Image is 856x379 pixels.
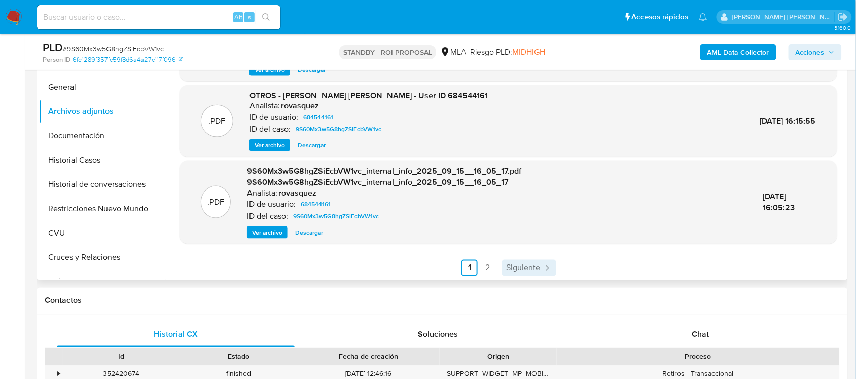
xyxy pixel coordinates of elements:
button: Restricciones Nuevo Mundo [39,197,166,221]
button: Ver archivo [247,226,288,239]
button: Créditos [39,270,166,294]
span: s [248,12,251,22]
button: Historial de conversaciones [39,172,166,197]
span: Ver archivo [255,140,285,150]
p: ID del caso: [249,124,291,134]
span: Descargar [298,65,326,75]
p: .PDF [209,116,226,127]
span: 9S60Mx3w5G8hgZSiEcbVW1vc [296,123,381,135]
button: Documentación [39,124,166,148]
div: Origen [447,352,550,362]
span: Soluciones [418,329,458,340]
span: 684544161 [301,198,331,210]
span: 3.160.0 [834,24,851,32]
p: Analista: [249,101,280,111]
div: MLA [440,47,466,58]
button: Historial Casos [39,148,166,172]
button: AML Data Collector [700,44,776,60]
span: # 9S60Mx3w5G8hgZSiEcbVW1vc [63,44,164,54]
a: 9S60Mx3w5G8hgZSiEcbVW1vc [289,210,383,222]
a: 6fe1289f357fc59f8d6a4a27c117f096 [73,55,183,64]
p: Analista: [247,188,277,198]
b: AML Data Collector [707,44,769,60]
a: Ir a la página 2 [480,260,496,276]
p: ID del caso: [247,211,288,221]
button: Cruces y Relaciones [39,245,166,270]
input: Buscar usuario o caso... [37,11,280,24]
p: emmanuel.vitiello@mercadolibre.com [732,12,835,22]
span: Chat [692,329,709,340]
div: Proceso [564,352,832,362]
span: 9S60Mx3w5G8hgZSiEcbVW1vc [293,210,379,222]
h6: rovasquez [278,188,316,198]
button: Acciones [789,44,842,60]
b: PLD [43,39,63,55]
span: [DATE] 16:15:55 [760,115,816,127]
button: Descargar [290,226,328,239]
span: Alt [234,12,242,22]
b: Person ID [43,55,70,64]
a: Ir a la página 1 [461,260,478,276]
span: Descargar [295,228,323,238]
a: 684544161 [297,198,335,210]
p: .PDF [207,197,224,208]
div: Estado [187,352,290,362]
span: OTROS - [PERSON_NAME] [PERSON_NAME] - User ID 684544161 [249,90,488,101]
span: MIDHIGH [512,46,545,58]
button: Descargar [293,139,331,151]
span: 9S60Mx3w5G8hgZSiEcbVW1vc_internal_info_2025_09_15__16_05_17.pdf - 9S60Mx3w5G8hgZSiEcbVW1vc_intern... [247,165,526,188]
span: Historial CX [154,329,198,340]
span: Riesgo PLD: [470,47,545,58]
h1: Contactos [45,296,840,306]
button: Ver archivo [249,139,290,151]
div: • [57,369,60,379]
p: STANDBY - ROI PROPOSAL [339,45,436,59]
p: ID de usuario: [247,199,296,209]
span: Descargar [298,140,326,150]
p: ID de usuario: [249,112,298,122]
span: Siguiente [506,264,540,272]
a: Notificaciones [699,13,707,21]
a: 684544161 [299,111,337,123]
button: search-icon [256,10,276,24]
div: Fecha de creación [304,352,433,362]
span: Ver archivo [252,228,282,238]
span: [DATE] 16:05:23 [763,191,795,213]
span: Acciones [796,44,825,60]
button: Archivos adjuntos [39,99,166,124]
span: Ver archivo [255,65,285,75]
div: Id [70,352,173,362]
button: General [39,75,166,99]
span: Accesos rápidos [632,12,689,22]
a: 9S60Mx3w5G8hgZSiEcbVW1vc [292,123,385,135]
button: CVU [39,221,166,245]
h6: rovasquez [281,101,319,111]
a: Siguiente [502,260,556,276]
span: 684544161 [303,111,333,123]
nav: Paginación [180,260,837,276]
a: Salir [838,12,848,22]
